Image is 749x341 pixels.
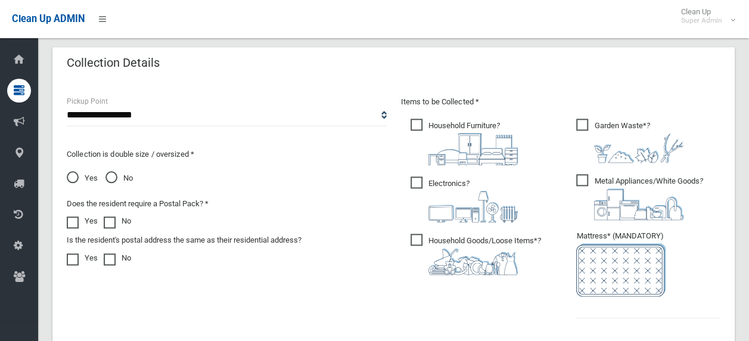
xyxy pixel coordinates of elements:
span: Metal Appliances/White Goods [576,174,703,220]
i: ? [428,179,518,222]
i: ? [428,236,541,275]
label: Yes [67,251,98,265]
span: Clean Up ADMIN [12,13,85,24]
img: aa9efdbe659d29b613fca23ba79d85cb.png [428,133,518,165]
span: Household Goods/Loose Items* [411,234,541,275]
img: 36c1b0289cb1767239cdd3de9e694f19.png [594,188,683,220]
img: 394712a680b73dbc3d2a6a3a7ffe5a07.png [428,191,518,222]
label: Is the resident's postal address the same as their residential address? [67,233,302,247]
span: No [105,171,133,185]
span: Mattress* (MANDATORY) [576,231,720,296]
img: e7408bece873d2c1783593a074e5cb2f.png [576,243,666,296]
img: b13cc3517677393f34c0a387616ef184.png [428,248,518,275]
i: ? [594,176,703,220]
img: 4fd8a5c772b2c999c83690221e5242e0.png [594,133,683,163]
small: Super Admin [681,16,722,25]
span: Yes [67,171,98,185]
header: Collection Details [52,51,174,75]
i: ? [428,121,518,165]
span: Electronics [411,176,518,222]
p: Collection is double size / oversized * [67,147,387,162]
label: No [104,214,131,228]
p: Items to be Collected * [401,95,721,109]
label: Yes [67,214,98,228]
span: Clean Up [675,7,734,25]
label: No [104,251,131,265]
label: Does the resident require a Postal Pack? * [67,197,209,211]
span: Garden Waste* [576,119,683,163]
i: ? [594,121,683,163]
span: Household Furniture [411,119,518,165]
